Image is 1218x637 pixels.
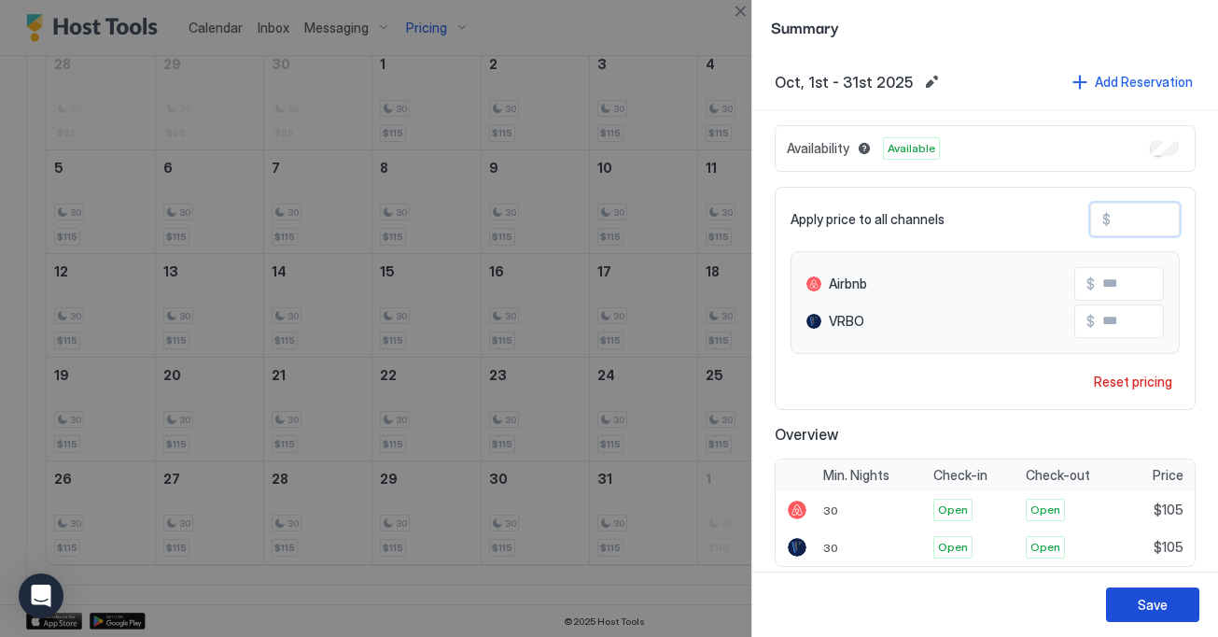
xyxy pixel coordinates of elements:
[1102,211,1111,228] span: $
[1094,372,1172,391] div: Reset pricing
[1154,539,1183,556] span: $105
[1070,69,1196,94] button: Add Reservation
[1095,72,1193,92] div: Add Reservation
[1086,276,1095,292] span: $
[1030,502,1060,518] span: Open
[791,211,945,228] span: Apply price to all channels
[829,276,867,292] span: Airbnb
[787,140,849,157] span: Availability
[920,71,943,93] button: Edit date range
[888,140,935,157] span: Available
[829,313,864,330] span: VRBO
[775,73,913,92] span: Oct, 1st - 31st 2025
[775,425,1196,444] span: Overview
[771,15,1199,38] span: Summary
[1138,595,1168,615] div: Save
[1086,313,1095,330] span: $
[19,573,63,618] div: Open Intercom Messenger
[1153,467,1183,484] span: Price
[823,541,838,555] span: 30
[853,137,875,160] button: Blocked dates override all pricing rules and remain unavailable until manually unblocked
[938,502,968,518] span: Open
[823,467,889,484] span: Min. Nights
[1106,587,1199,622] button: Save
[1154,502,1183,518] span: $105
[823,503,838,517] span: 30
[933,467,987,484] span: Check-in
[1030,539,1060,556] span: Open
[938,539,968,556] span: Open
[1086,369,1180,394] button: Reset pricing
[1026,467,1090,484] span: Check-out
